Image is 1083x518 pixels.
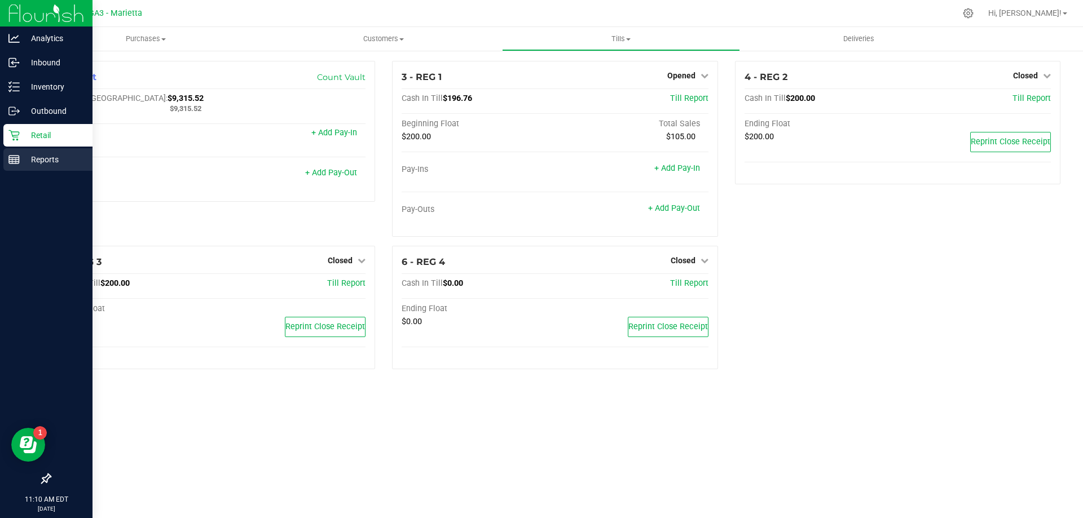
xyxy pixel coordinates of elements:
[89,8,142,18] span: GA3 - Marietta
[8,105,20,117] inline-svg: Outbound
[20,80,87,94] p: Inventory
[285,317,366,337] button: Reprint Close Receipt
[168,94,204,103] span: $9,315.52
[11,428,45,462] iframe: Resource center
[170,104,201,113] span: $9,315.52
[402,317,422,326] span: $0.00
[402,205,555,215] div: Pay-Outs
[502,27,739,51] a: Tills
[8,154,20,165] inline-svg: Reports
[670,94,708,103] a: Till Report
[402,132,431,141] span: $200.00
[402,119,555,129] div: Beginning Float
[988,8,1062,17] span: Hi, [PERSON_NAME]!
[971,137,1050,147] span: Reprint Close Receipt
[648,203,700,213] a: + Add Pay-Out
[666,132,695,141] span: $105.00
[961,8,975,19] div: Manage settings
[443,278,463,288] span: $0.00
[671,256,695,265] span: Closed
[20,153,87,166] p: Reports
[327,278,366,288] a: Till Report
[317,72,366,82] a: Count Vault
[5,504,87,513] p: [DATE]
[8,130,20,141] inline-svg: Retail
[667,71,695,80] span: Opened
[555,119,708,129] div: Total Sales
[503,34,739,44] span: Tills
[828,34,890,44] span: Deliveries
[20,56,87,69] p: Inbound
[20,32,87,45] p: Analytics
[786,94,815,103] span: $200.00
[20,129,87,142] p: Retail
[59,129,213,139] div: Pay-Ins
[402,165,555,175] div: Pay-Ins
[8,81,20,92] inline-svg: Inventory
[311,128,357,138] a: + Add Pay-In
[59,94,168,103] span: Cash In [GEOGRAPHIC_DATA]:
[402,278,443,288] span: Cash In Till
[745,119,898,129] div: Ending Float
[670,278,708,288] a: Till Report
[745,132,774,141] span: $200.00
[970,132,1051,152] button: Reprint Close Receipt
[628,317,708,337] button: Reprint Close Receipt
[402,304,555,314] div: Ending Float
[59,304,213,314] div: Ending Float
[402,256,445,267] span: 6 - REG 4
[443,94,472,103] span: $196.76
[402,72,442,82] span: 3 - REG 1
[100,278,130,288] span: $200.00
[628,322,708,331] span: Reprint Close Receipt
[654,163,700,173] a: + Add Pay-In
[740,27,978,51] a: Deliveries
[402,94,443,103] span: Cash In Till
[745,72,787,82] span: 4 - REG 2
[1012,94,1051,103] a: Till Report
[27,27,265,51] a: Purchases
[285,322,365,331] span: Reprint Close Receipt
[27,34,265,44] span: Purchases
[20,104,87,118] p: Outbound
[8,57,20,68] inline-svg: Inbound
[8,33,20,44] inline-svg: Analytics
[745,94,786,103] span: Cash In Till
[33,426,47,440] iframe: Resource center unread badge
[265,27,502,51] a: Customers
[5,494,87,504] p: 11:10 AM EDT
[1013,71,1038,80] span: Closed
[265,34,501,44] span: Customers
[305,168,357,178] a: + Add Pay-Out
[59,169,213,179] div: Pay-Outs
[328,256,353,265] span: Closed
